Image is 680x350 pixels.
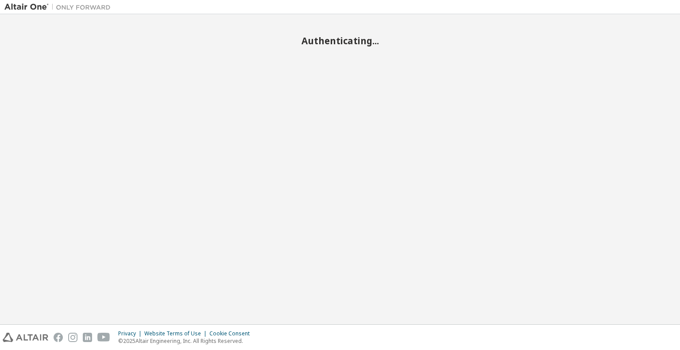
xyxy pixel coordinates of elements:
[3,333,48,342] img: altair_logo.svg
[4,35,676,46] h2: Authenticating...
[4,3,115,12] img: Altair One
[68,333,77,342] img: instagram.svg
[118,330,144,337] div: Privacy
[83,333,92,342] img: linkedin.svg
[97,333,110,342] img: youtube.svg
[54,333,63,342] img: facebook.svg
[118,337,255,345] p: © 2025 Altair Engineering, Inc. All Rights Reserved.
[144,330,209,337] div: Website Terms of Use
[209,330,255,337] div: Cookie Consent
